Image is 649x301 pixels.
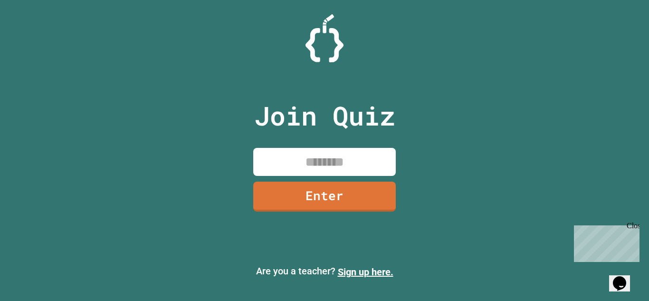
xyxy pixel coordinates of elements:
a: Enter [253,182,396,212]
p: Are you a teacher? [8,264,641,279]
iframe: chat widget [609,263,639,291]
img: Logo.svg [305,14,344,62]
p: Join Quiz [254,96,395,136]
a: Sign up here. [338,266,393,278]
div: Chat with us now!Close [4,4,66,60]
iframe: chat widget [570,222,639,262]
